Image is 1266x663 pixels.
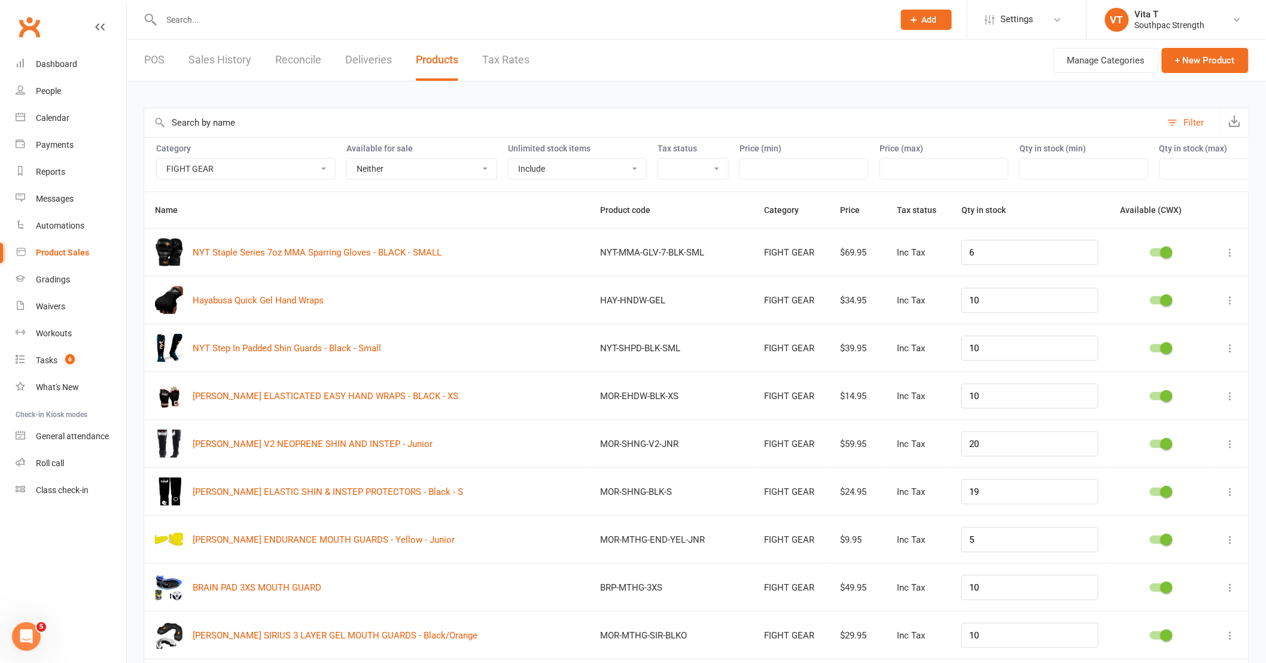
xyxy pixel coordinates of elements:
[14,12,44,42] a: Clubworx
[16,105,126,132] a: Calendar
[765,296,818,306] div: FIGHT GEAR
[765,439,818,449] div: FIGHT GEAR
[897,535,940,545] div: Inc Tax
[840,631,876,641] div: $29.95
[600,631,743,641] div: MOR-MTHG-SIR-BLKO
[345,39,392,81] a: Deliveries
[36,458,64,468] div: Roll call
[155,621,183,649] img: MORGAN SIRIUS 3 LAYER GEL MOUTH GUARDS - Black/Orange
[1001,6,1034,33] span: Settings
[36,485,89,495] div: Class check-in
[1105,8,1129,32] div: VT
[193,341,381,355] button: NYT Step In Padded Shin Guards - Black - Small
[765,203,812,217] button: Category
[346,144,497,153] label: Available for sale
[765,535,818,545] div: FIGHT GEAR
[36,622,46,632] span: 5
[1054,48,1159,73] button: Manage Categories
[840,343,876,354] div: $39.95
[1135,20,1205,31] div: Southpac Strength
[16,293,126,320] a: Waivers
[193,293,324,308] button: Hayabusa Quick Gel Hand Wraps
[765,487,818,497] div: FIGHT GEAR
[65,354,75,364] span: 6
[1120,203,1195,217] button: Available (CWX)
[16,239,126,266] a: Product Sales
[188,39,251,81] a: Sales History
[961,203,1019,217] button: Qty in stock
[16,347,126,374] a: Tasks 6
[922,15,937,25] span: Add
[193,580,321,595] button: BRAIN PAD 3XS MOUTH GUARD
[155,573,183,601] img: BRAIN PAD 3XS MOUTH GUARD
[897,583,940,593] div: Inc Tax
[840,535,876,545] div: $9.95
[155,382,183,410] img: MORGAN ELASTICATED EASY HAND WRAPS - BLACK - XS
[840,391,876,402] div: $14.95
[600,205,664,215] span: Product code
[897,296,940,306] div: Inc Tax
[887,192,951,228] th: Tax status
[275,39,321,81] a: Reconcile
[765,248,818,258] div: FIGHT GEAR
[765,631,818,641] div: FIGHT GEAR
[897,631,940,641] div: Inc Tax
[144,108,1161,137] input: Search by name
[600,203,664,217] button: Product code
[416,39,458,81] a: Products
[1120,205,1182,215] span: Available (CWX)
[897,391,940,402] div: Inc Tax
[36,355,57,365] div: Tasks
[16,320,126,347] a: Workouts
[16,132,126,159] a: Payments
[155,430,183,458] img: MORGAN V2 NEOPRENE SHIN AND INSTEP - Junior
[600,439,743,449] div: MOR-SHNG-V2-JNR
[36,382,79,392] div: What's New
[600,391,743,402] div: MOR-EHDW-BLK-XS
[600,343,743,354] div: NYT-SHPD-BLK-SML
[36,86,61,96] div: People
[193,245,442,260] button: NYT Staple Series 7oz MMA Sparring Gloves - BLACK - SMALL
[158,11,885,28] input: Search...
[155,525,183,553] img: MORGAN ENDURANCE MOUTH GUARDS - Yellow - Junior
[879,144,1009,153] label: Price (max)
[765,583,818,593] div: FIGHT GEAR
[193,628,477,643] button: [PERSON_NAME] SIRIUS 3 LAYER GEL MOUTH GUARDS - Black/Orange
[600,535,743,545] div: MOR-MTHG-END-YEL-JNR
[840,296,876,306] div: $34.95
[36,329,72,338] div: Workouts
[600,296,743,306] div: HAY-HNDW-GEL
[155,286,183,314] img: Hayabusa Quick Gel Hand Wraps
[16,159,126,185] a: Reports
[840,203,873,217] button: Price
[193,485,463,499] button: [PERSON_NAME] ELASTIC SHIN & INSTEP PROTECTORS - Black - S
[600,487,743,497] div: MOR-SHNG-BLK-S
[897,343,940,354] div: Inc Tax
[1162,48,1249,73] button: + New Product
[144,39,165,81] a: POS
[1135,9,1205,20] div: Vita T
[840,583,876,593] div: $49.95
[16,212,126,239] a: Automations
[840,248,876,258] div: $69.95
[16,423,126,450] a: General attendance kiosk mode
[901,10,952,30] button: Add
[16,51,126,78] a: Dashboard
[12,622,41,651] iframe: Intercom live chat
[16,374,126,401] a: What's New
[600,248,743,258] div: NYT-MMA-GLV-7-BLK-SML
[36,221,84,230] div: Automations
[600,583,743,593] div: BRP-MTHG-3XS
[155,203,191,217] button: Name
[36,194,74,203] div: Messages
[16,266,126,293] a: Gradings
[658,144,729,153] label: Tax status
[36,167,65,177] div: Reports
[1184,115,1204,130] div: Filter
[765,391,818,402] div: FIGHT GEAR
[36,248,89,257] div: Product Sales
[840,439,876,449] div: $59.95
[1161,108,1221,137] button: Filter
[840,487,876,497] div: $24.95
[482,39,529,81] a: Tax Rates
